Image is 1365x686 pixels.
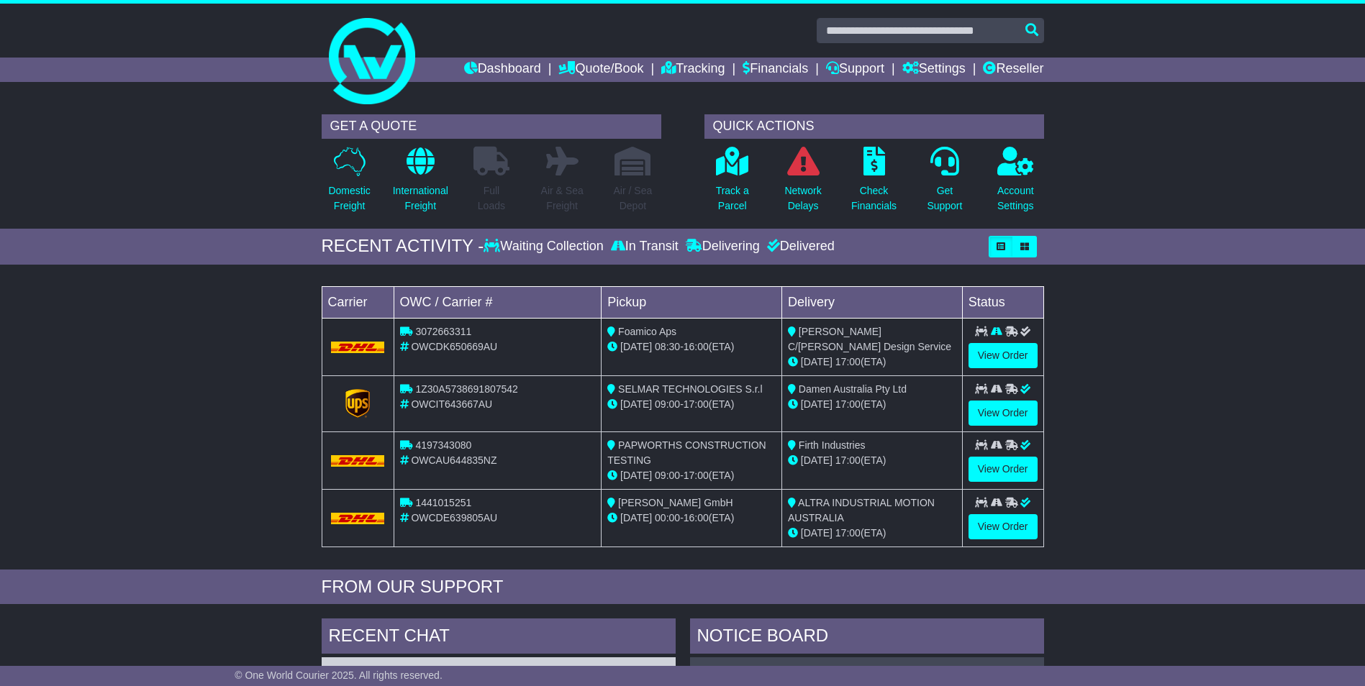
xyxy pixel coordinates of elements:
[655,512,680,523] span: 00:00
[716,183,749,214] p: Track a Parcel
[329,664,415,676] a: OWCAU647130NZ
[329,664,668,677] div: ( )
[618,383,762,395] span: SELMAR TECHNOLOGIES S.r.l
[851,146,897,221] a: CheckFinancials
[411,398,492,410] span: OWCIT643667AU
[690,618,1044,657] div: NOTICE BOARD
[607,439,766,466] span: PAPWORTHS CONSTRUCTION TESTING
[788,497,935,523] span: ALTRA INDUSTRIAL MOTION AUSTRALIA
[614,183,653,214] p: Air / Sea Depot
[799,383,907,395] span: Damen Australia Pty Ltd
[697,664,1037,677] div: ( )
[558,58,643,82] a: Quote/Book
[608,664,668,677] div: [DATE] 10:08
[684,512,709,523] span: 16:00
[997,146,1035,221] a: AccountSettings
[715,146,750,221] a: Track aParcel
[607,239,682,255] div: In Transit
[327,146,371,221] a: DomesticFreight
[411,454,496,466] span: OWCAU644835NZ
[415,383,517,395] span: 1Z30A5738691807542
[801,527,833,539] span: [DATE]
[976,664,1036,677] div: [DATE] 17:54
[927,183,962,214] p: Get Support
[835,527,861,539] span: 17:00
[851,183,897,214] p: Check Financials
[484,239,607,255] div: Waiting Collection
[331,455,385,467] img: DHL.png
[607,397,776,412] div: - (ETA)
[969,457,1038,482] a: View Order
[235,669,443,681] span: © One World Courier 2025. All rights reserved.
[784,183,821,214] p: Network Delays
[962,286,1043,318] td: Status
[801,454,833,466] span: [DATE]
[345,389,370,418] img: GetCarrierServiceLogo
[322,286,394,318] td: Carrier
[393,183,448,214] p: International Freight
[618,497,733,508] span: [PERSON_NAME] GmbH
[799,439,866,451] span: Firth Industries
[322,114,661,139] div: GET A QUOTE
[655,398,680,410] span: 09:00
[392,146,449,221] a: InternationalFreight
[704,114,1044,139] div: QUICK ACTIONS
[801,398,833,410] span: [DATE]
[788,453,956,468] div: (ETA)
[602,286,782,318] td: Pickup
[322,236,484,257] div: RECENT ACTIVITY -
[655,470,680,481] span: 09:00
[607,468,776,483] div: - (ETA)
[969,514,1038,539] a: View Order
[415,497,471,508] span: 1441015251
[801,356,833,367] span: [DATE]
[835,356,861,367] span: 17:00
[684,470,709,481] span: 17:00
[464,58,541,82] a: Dashboard
[983,58,1043,82] a: Reseller
[322,577,1044,598] div: FROM OUR SUPPORT
[826,58,884,82] a: Support
[835,454,861,466] span: 17:00
[997,183,1034,214] p: Account Settings
[415,439,471,451] span: 4197343080
[902,58,966,82] a: Settings
[415,326,471,337] span: 3072663311
[411,341,497,352] span: OWCDK650669AU
[620,470,652,481] span: [DATE]
[786,664,821,676] span: S32634
[607,339,776,355] div: - (ETA)
[788,397,956,412] div: (ETA)
[684,341,709,352] span: 16:00
[620,512,652,523] span: [DATE]
[835,398,861,410] span: 17:00
[322,618,676,657] div: RECENT CHAT
[394,286,602,318] td: OWC / Carrier #
[411,512,497,523] span: OWCDE639805AU
[781,286,962,318] td: Delivery
[784,146,822,221] a: NetworkDelays
[655,341,680,352] span: 08:30
[661,58,725,82] a: Tracking
[763,239,835,255] div: Delivered
[331,342,385,353] img: DHL.png
[541,183,584,214] p: Air & Sea Freight
[682,239,763,255] div: Delivering
[788,326,951,352] span: [PERSON_NAME] C/[PERSON_NAME] Design Service
[620,398,652,410] span: [DATE]
[607,511,776,526] div: - (ETA)
[331,513,385,524] img: DHL.png
[788,355,956,370] div: (ETA)
[743,58,808,82] a: Financials
[969,343,1038,368] a: View Order
[926,146,963,221] a: GetSupport
[788,526,956,541] div: (ETA)
[473,183,509,214] p: Full Loads
[328,183,370,214] p: Domestic Freight
[418,664,446,676] span: 11571
[969,401,1038,426] a: View Order
[684,398,709,410] span: 17:00
[618,326,676,337] span: Foamico Aps
[697,664,784,676] a: OWCDK650669AU
[620,341,652,352] span: [DATE]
